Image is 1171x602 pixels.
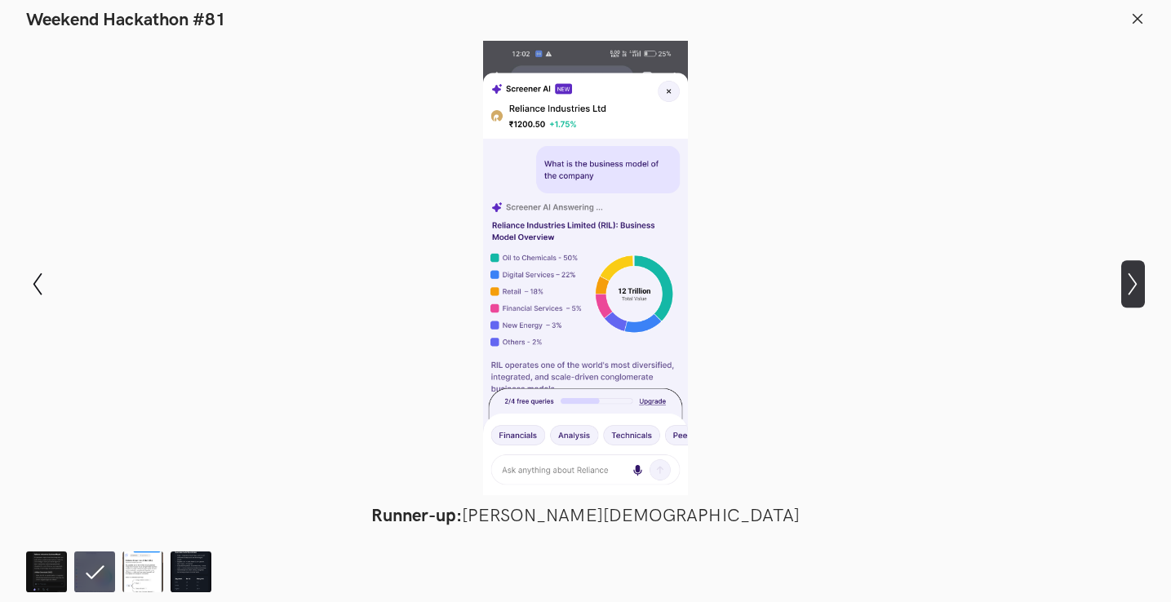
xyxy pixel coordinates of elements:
img: screener_AI.jpg [122,551,163,592]
figcaption: [PERSON_NAME][DEMOGRAPHIC_DATA] [96,505,1076,527]
img: Screener_AI.png [171,551,211,592]
h1: Weekend Hackathon #81 [26,10,226,31]
strong: Runner-up: [371,505,462,527]
img: Screener.png [26,551,67,592]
